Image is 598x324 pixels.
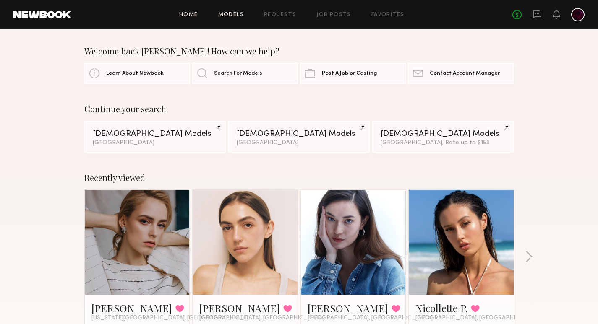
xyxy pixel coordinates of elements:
span: Learn About Newbook [106,71,164,76]
a: [DEMOGRAPHIC_DATA] Models[GEOGRAPHIC_DATA] [84,121,226,153]
span: [GEOGRAPHIC_DATA], [GEOGRAPHIC_DATA] [415,315,541,321]
div: [DEMOGRAPHIC_DATA] Models [381,130,505,138]
a: Home [179,12,198,18]
a: [DEMOGRAPHIC_DATA] Models[GEOGRAPHIC_DATA] [228,121,370,153]
div: [DEMOGRAPHIC_DATA] Models [237,130,361,138]
a: [PERSON_NAME] [91,301,172,315]
a: Post A Job or Casting [300,63,406,84]
a: Learn About Newbook [84,63,190,84]
div: [GEOGRAPHIC_DATA], Rate up to $153 [381,140,505,146]
span: Search For Models [214,71,262,76]
a: Job Posts [316,12,351,18]
a: [PERSON_NAME] [308,301,388,315]
div: Welcome back [PERSON_NAME]! How can we help? [84,46,514,56]
a: Requests [264,12,296,18]
a: [DEMOGRAPHIC_DATA] Models[GEOGRAPHIC_DATA], Rate up to $153 [372,121,514,153]
span: Post A Job or Casting [322,71,377,76]
span: [GEOGRAPHIC_DATA], [GEOGRAPHIC_DATA] [308,315,433,321]
a: Favorites [371,12,405,18]
div: Continue your search [84,104,514,114]
span: Contact Account Manager [430,71,500,76]
div: [DEMOGRAPHIC_DATA] Models [93,130,217,138]
a: Contact Account Manager [408,63,514,84]
span: [US_STATE][GEOGRAPHIC_DATA], [GEOGRAPHIC_DATA] [91,315,248,321]
a: [PERSON_NAME] [199,301,280,315]
span: [GEOGRAPHIC_DATA], [GEOGRAPHIC_DATA] [199,315,324,321]
div: [GEOGRAPHIC_DATA] [93,140,217,146]
a: Search For Models [192,63,298,84]
a: Models [218,12,244,18]
a: Nicollette P. [415,301,467,315]
div: Recently viewed [84,173,514,183]
div: [GEOGRAPHIC_DATA] [237,140,361,146]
